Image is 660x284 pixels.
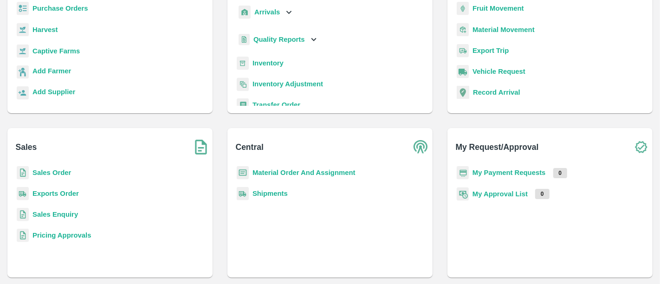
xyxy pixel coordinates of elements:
[457,166,469,180] img: payment
[252,101,300,109] a: Transfer Order
[252,59,284,67] a: Inventory
[472,26,535,33] a: Material Movement
[32,190,79,197] a: Exports Order
[236,141,264,154] b: Central
[32,26,58,33] a: Harvest
[472,5,524,12] a: Fruit Movement
[457,23,469,37] img: material
[32,211,78,218] a: Sales Enquiry
[17,166,29,180] img: sales
[457,44,469,58] img: delivery
[16,141,37,154] b: Sales
[237,98,249,112] img: whTransfer
[32,87,75,99] a: Add Supplier
[237,30,319,49] div: Quality Reports
[457,187,469,201] img: approval
[535,189,550,199] p: 0
[239,6,251,19] img: whArrival
[237,166,249,180] img: centralMaterial
[254,8,280,16] b: Arrivals
[456,141,539,154] b: My Request/Approval
[472,169,546,176] a: My Payment Requests
[17,44,29,58] img: harvest
[17,229,29,242] img: sales
[17,86,29,100] img: supplier
[252,80,323,88] a: Inventory Adjustment
[472,47,509,54] a: Export Trip
[237,187,249,200] img: shipments
[17,65,29,79] img: farmer
[252,190,288,197] a: Shipments
[629,136,653,159] img: check
[17,187,29,200] img: shipments
[472,190,528,198] a: My Approval List
[252,169,356,176] a: Material Order And Assignment
[253,36,305,43] b: Quality Reports
[32,232,91,239] a: Pricing Approvals
[189,136,213,159] img: soSales
[32,169,71,176] a: Sales Order
[32,5,88,12] a: Purchase Orders
[237,77,249,91] img: inventory
[457,65,469,78] img: vehicle
[17,2,29,15] img: reciept
[17,23,29,37] img: harvest
[239,34,250,45] img: qualityReport
[472,68,525,75] a: Vehicle Request
[32,66,71,78] a: Add Farmer
[32,67,71,75] b: Add Farmer
[237,57,249,70] img: whInventory
[32,47,80,55] a: Captive Farms
[409,136,433,159] img: central
[473,89,520,96] a: Record Arrival
[457,2,469,15] img: fruit
[17,208,29,221] img: sales
[457,86,469,99] img: recordArrival
[32,88,75,96] b: Add Supplier
[237,2,294,23] div: Arrivals
[553,168,568,178] p: 0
